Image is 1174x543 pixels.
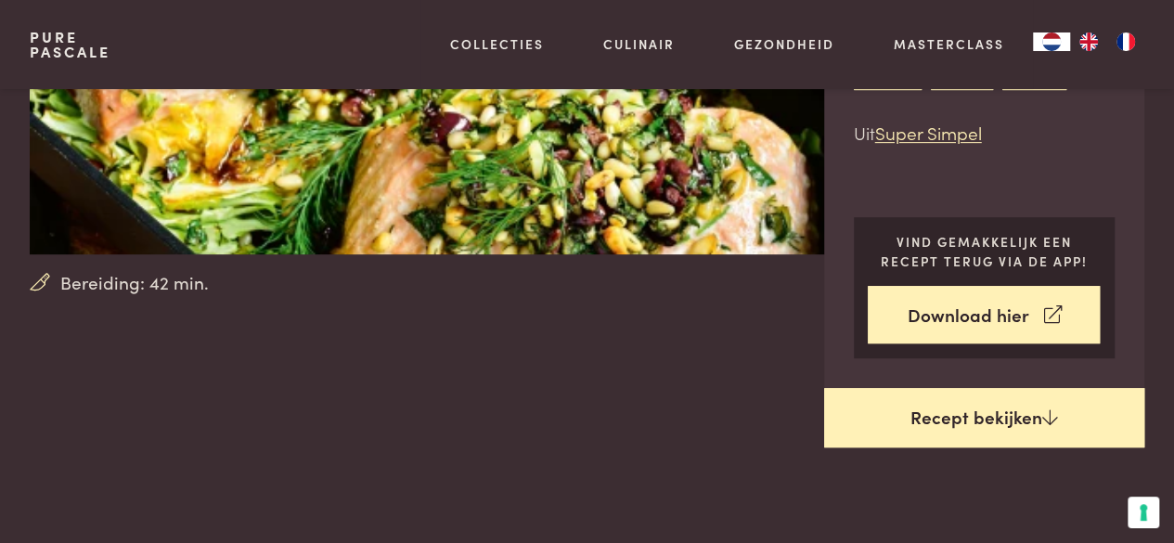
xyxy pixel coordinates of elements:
ul: Language list [1070,32,1144,51]
div: Language [1033,32,1070,51]
span: Bereiding: 42 min. [60,269,209,296]
a: Culinair [603,34,675,54]
a: Masterclass [893,34,1003,54]
a: Recept bekijken [824,388,1145,447]
a: Collecties [450,34,544,54]
p: Uit [854,120,1116,147]
a: PurePascale [30,30,110,59]
a: FR [1107,32,1144,51]
a: Download hier [868,286,1100,344]
a: EN [1070,32,1107,51]
a: NL [1033,32,1070,51]
p: Vind gemakkelijk een recept terug via de app! [868,232,1100,270]
a: Gezondheid [734,34,834,54]
aside: Language selected: Nederlands [1033,32,1144,51]
button: Uw voorkeuren voor toestemming voor trackingtechnologieën [1128,497,1159,528]
a: Super Simpel [875,120,982,145]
